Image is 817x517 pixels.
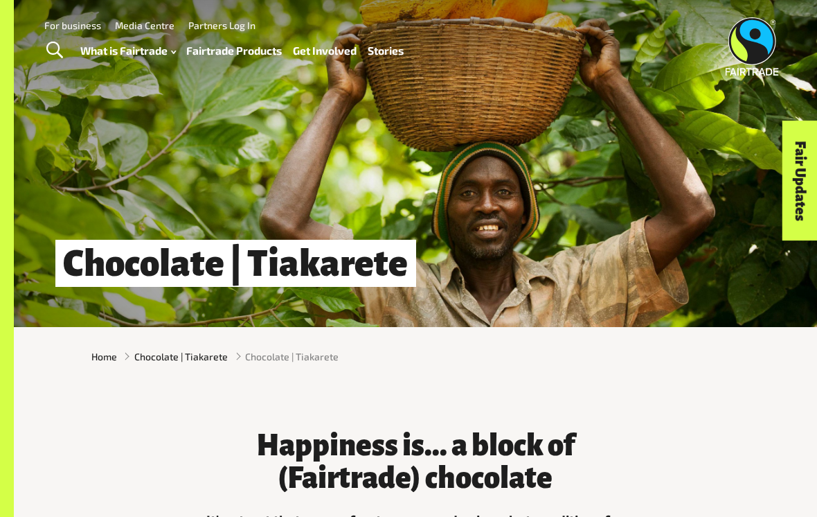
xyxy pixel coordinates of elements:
[293,41,357,60] a: Get Involved
[368,41,404,60] a: Stories
[725,17,778,76] img: Fairtrade Australia New Zealand logo
[186,41,282,60] a: Fairtrade Products
[134,349,228,364] a: Chocolate | Tiakarete
[91,349,117,364] a: Home
[188,19,255,31] a: Partners Log In
[44,19,101,31] a: For business
[80,41,176,60] a: What is Fairtrade
[115,19,174,31] a: Media Centre
[202,430,629,494] h3: Happiness is... a block of (Fairtrade) chocolate
[37,33,71,68] a: Toggle Search
[55,240,416,287] h1: Chocolate | Tiakarete
[245,349,339,364] span: Chocolate | Tiakarete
